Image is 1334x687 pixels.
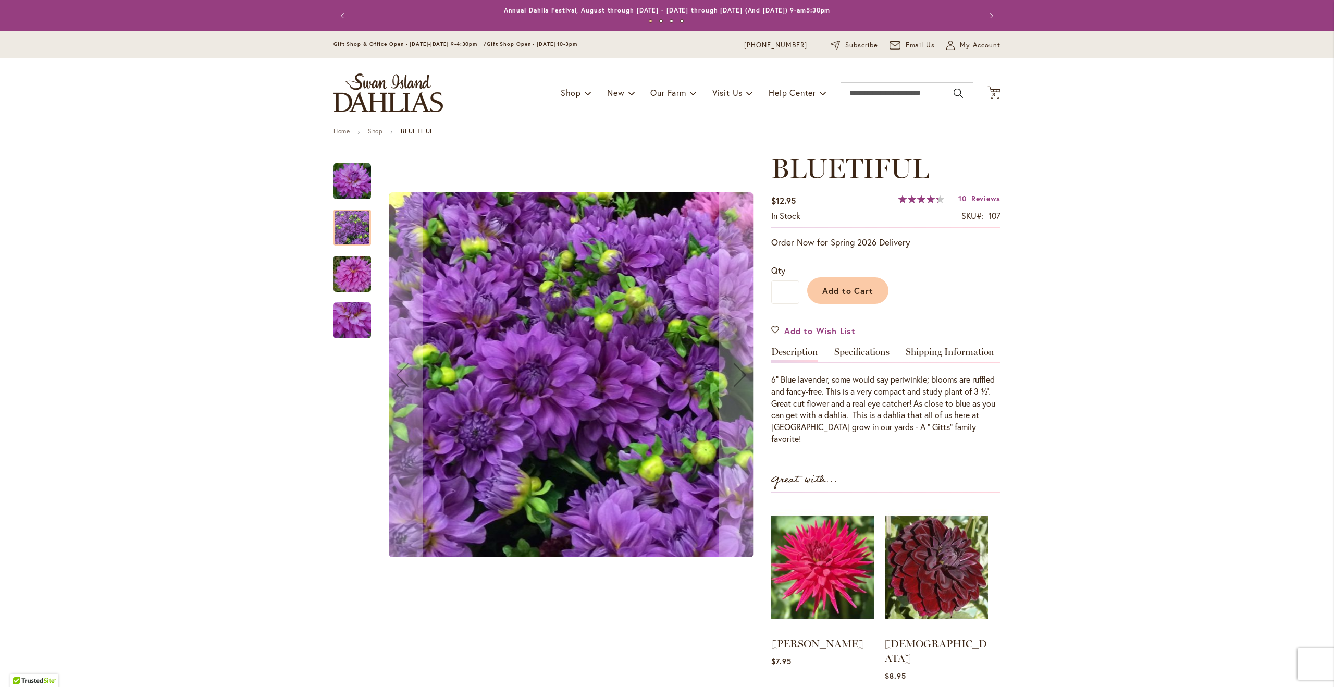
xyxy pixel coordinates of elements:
span: Subscribe [845,40,878,51]
span: Email Us [906,40,935,51]
span: Add to Cart [822,285,874,296]
button: 4 of 4 [680,19,684,23]
span: Reviews [971,193,1000,203]
button: 1 of 4 [649,19,652,23]
span: $12.95 [771,195,796,206]
button: 2 of 4 [659,19,663,23]
a: 10 Reviews [958,193,1000,203]
span: My Account [960,40,1000,51]
div: Bluetiful [333,153,381,199]
button: Previous [381,153,423,597]
span: BLUETIFUL [771,152,929,185]
img: Bluetiful [333,302,371,339]
img: VOODOO [885,503,988,632]
div: 6” Blue lavender, some would say periwinkle; blooms are ruffled and fancy-free. This is a very co... [771,374,1000,445]
a: Add to Wish List [771,325,856,337]
span: Our Farm [650,87,686,98]
span: 10 [958,193,966,203]
span: New [607,87,624,98]
button: My Account [946,40,1000,51]
button: Next [980,5,1000,26]
img: Bluetiful [315,249,390,299]
div: 107 [989,210,1000,222]
div: BluetifulBluetifulBluetiful [381,153,761,597]
button: 3 [987,86,1000,100]
a: Subscribe [831,40,878,51]
span: 3 [992,91,996,98]
div: 87% [898,195,944,203]
a: Annual Dahlia Festival, August through [DATE] - [DATE] through [DATE] (And [DATE]) 9-am5:30pm [504,6,831,14]
button: 3 of 4 [670,19,673,23]
a: Email Us [890,40,935,51]
span: Qty [771,265,785,276]
a: [DEMOGRAPHIC_DATA] [885,637,987,665]
a: [PERSON_NAME] [771,637,864,650]
span: $7.95 [771,656,792,666]
span: Visit Us [712,87,743,98]
span: Add to Wish List [784,325,856,337]
a: Home [333,127,350,135]
button: Next [719,153,761,597]
button: Add to Cart [807,277,888,304]
strong: Great with... [771,471,838,488]
strong: BLUETIFUL [401,127,433,135]
img: Bluetiful [389,192,754,557]
div: Bluetiful [333,246,381,292]
span: Shop [561,87,581,98]
div: Bluetiful [333,292,371,338]
a: Shipping Information [906,347,994,362]
div: Availability [771,210,800,222]
div: Bluetiful [333,199,381,246]
button: Previous [333,5,354,26]
span: Gift Shop & Office Open - [DATE]-[DATE] 9-4:30pm / [333,41,487,47]
p: Order Now for Spring 2026 Delivery [771,236,1000,249]
a: Specifications [834,347,890,362]
span: In stock [771,210,800,221]
a: store logo [333,73,443,112]
strong: SKU [961,210,984,221]
div: Bluetiful [381,153,761,597]
div: Product Images [381,153,809,597]
a: Description [771,347,818,362]
span: $8.95 [885,671,906,681]
iframe: Launch Accessibility Center [8,650,37,679]
img: Bluetiful [333,163,371,200]
img: MATILDA HUSTON [771,503,874,632]
div: Detailed Product Info [771,347,1000,445]
a: [PHONE_NUMBER] [744,40,807,51]
span: Gift Shop Open - [DATE] 10-3pm [487,41,577,47]
span: Help Center [769,87,816,98]
a: Shop [368,127,382,135]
